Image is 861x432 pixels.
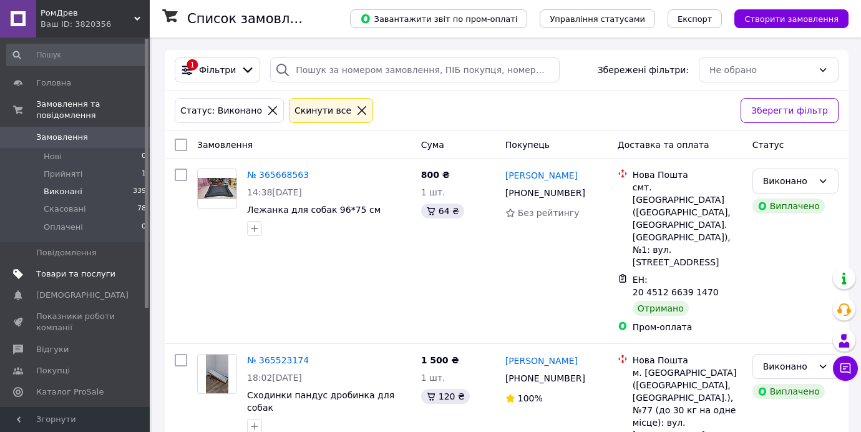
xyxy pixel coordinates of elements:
[44,169,82,180] span: Прийняті
[6,44,147,66] input: Пошук
[421,389,470,404] div: 120 ₴
[505,169,578,182] a: [PERSON_NAME]
[247,170,309,180] a: № 365668563
[633,321,742,333] div: Пром-оплата
[36,132,88,143] span: Замовлення
[505,140,550,150] span: Покупець
[421,373,445,383] span: 1 шт.
[36,290,129,301] span: [DEMOGRAPHIC_DATA]
[744,14,839,24] span: Створити замовлення
[518,208,580,218] span: Без рейтингу
[142,151,146,162] span: 0
[41,19,150,30] div: Ваш ID: 3820356
[668,9,722,28] button: Експорт
[633,275,719,297] span: ЕН: 20 4512 6639 1470
[633,354,742,366] div: Нова Пошта
[751,104,828,117] span: Зберегти фільтр
[550,14,645,24] span: Управління статусами
[247,390,394,413] a: Сходинки пандус дробинка для собак
[247,373,302,383] span: 18:02[DATE]
[833,356,858,381] button: Чат з покупцем
[44,222,83,233] span: Оплачені
[142,222,146,233] span: 0
[503,184,588,202] div: [PHONE_NUMBER]
[197,169,237,209] a: Фото товару
[247,205,381,215] a: Лежанка для собак 96*75 см
[633,169,742,181] div: Нова Пошта
[503,370,588,387] div: [PHONE_NUMBER]
[199,64,236,76] span: Фільтри
[197,354,237,394] a: Фото товару
[36,386,104,398] span: Каталог ProSale
[247,355,309,365] a: № 365523174
[350,9,527,28] button: Завантажити звіт по пром-оплаті
[142,169,146,180] span: 1
[722,13,849,23] a: Створити замовлення
[133,186,146,197] span: 339
[709,63,813,77] div: Не обрано
[36,99,150,121] span: Замовлення та повідомлення
[36,311,115,333] span: Показники роботи компанії
[421,187,445,197] span: 1 шт.
[198,178,236,200] img: Фото товару
[421,204,464,218] div: 64 ₴
[752,140,784,150] span: Статус
[36,247,97,258] span: Повідомлення
[36,344,69,355] span: Відгуки
[44,151,62,162] span: Нові
[178,104,265,117] div: Статус: Виконано
[44,186,82,197] span: Виконані
[598,64,689,76] span: Збережені фільтри:
[678,14,713,24] span: Експорт
[633,181,742,268] div: смт. [GEOGRAPHIC_DATA] ([GEOGRAPHIC_DATA], [GEOGRAPHIC_DATA]. [GEOGRAPHIC_DATA]), №1: вул. [STREE...
[44,204,86,215] span: Скасовані
[752,199,825,214] div: Виплачено
[36,77,71,89] span: Головна
[270,57,560,82] input: Пошук за номером замовлення, ПІБ покупця, номером телефону, Email, номером накладної
[137,204,146,215] span: 78
[540,9,655,28] button: Управління статусами
[741,98,839,123] button: Зберегти фільтр
[421,140,444,150] span: Cума
[421,170,450,180] span: 800 ₴
[618,140,709,150] span: Доставка та оплата
[734,9,849,28] button: Створити замовлення
[752,384,825,399] div: Виплачено
[518,393,543,403] span: 100%
[505,355,578,367] a: [PERSON_NAME]
[763,174,813,188] div: Виконано
[633,301,689,316] div: Отримано
[763,360,813,373] div: Виконано
[187,11,314,26] h1: Список замовлень
[197,140,253,150] span: Замовлення
[292,104,354,117] div: Cкинути все
[247,187,302,197] span: 14:38[DATE]
[421,355,459,365] span: 1 500 ₴
[360,13,517,24] span: Завантажити звіт по пром-оплаті
[36,365,70,376] span: Покупці
[206,355,228,393] img: Фото товару
[41,7,134,19] span: РомДрев
[36,268,115,280] span: Товари та послуги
